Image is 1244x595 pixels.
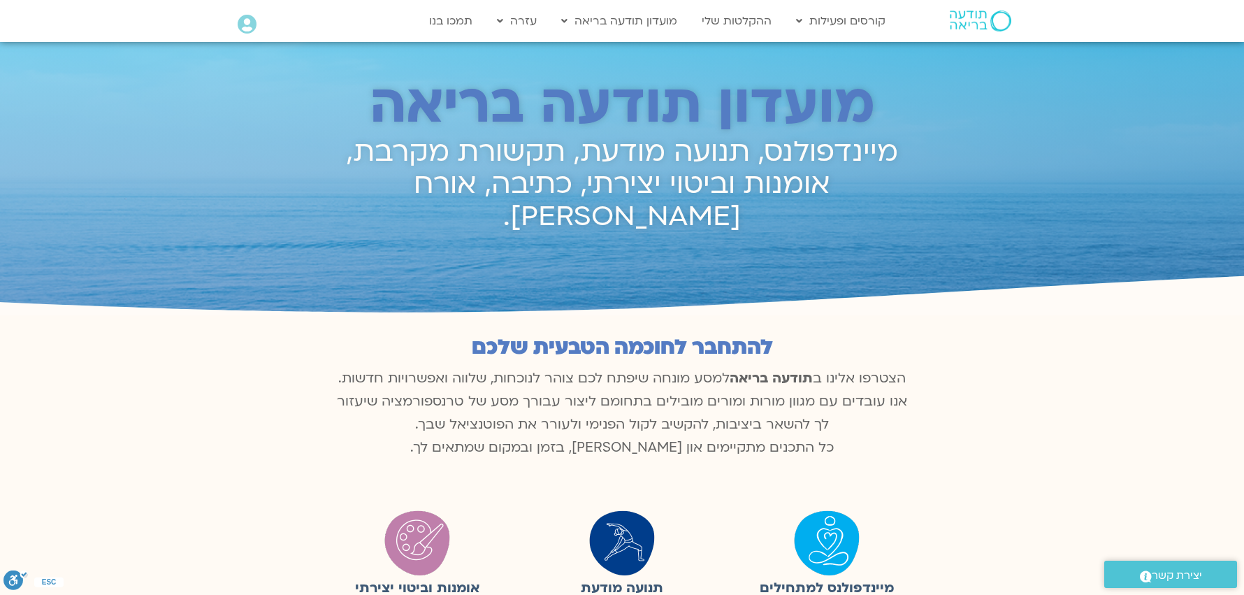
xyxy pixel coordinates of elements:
img: תודעה בריאה [950,10,1011,31]
a: מועדון תודעה בריאה [554,8,684,34]
span: יצירת קשר [1152,566,1202,585]
a: קורסים ופעילות [789,8,892,34]
p: הצטרפו אלינו ב למסע מונחה שיפתח לכם צוהר לנוכחות, שלווה ואפשרויות חדשות. אנו עובדים עם מגוון מורו... [328,367,916,459]
b: תודעה בריאה [730,369,813,387]
h2: מועדון תודעה בריאה [328,74,916,136]
a: עזרה [490,8,544,34]
a: ההקלטות שלי [695,8,779,34]
h2: להתחבר לחוכמה הטבעית שלכם [328,336,916,359]
h2: מיינדפולנס, תנועה מודעת, תקשורת מקרבת, אומנות וביטוי יצירתי, כתיבה, אורח [PERSON_NAME]. [328,136,916,233]
a: יצירת קשר [1104,561,1237,588]
a: תמכו בנו [422,8,479,34]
